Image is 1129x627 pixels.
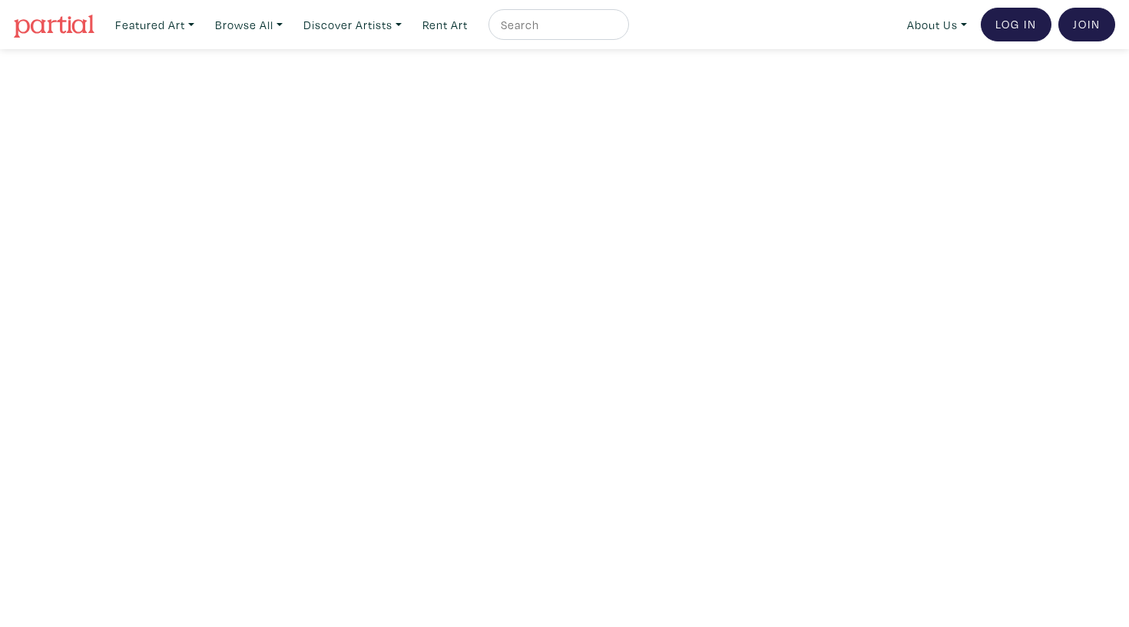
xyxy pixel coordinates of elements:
a: Browse All [208,9,290,41]
a: Rent Art [416,9,475,41]
a: Join [1058,8,1115,41]
a: Discover Artists [296,9,409,41]
a: Featured Art [108,9,201,41]
a: Log In [981,8,1051,41]
input: Search [499,15,614,35]
a: About Us [900,9,974,41]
